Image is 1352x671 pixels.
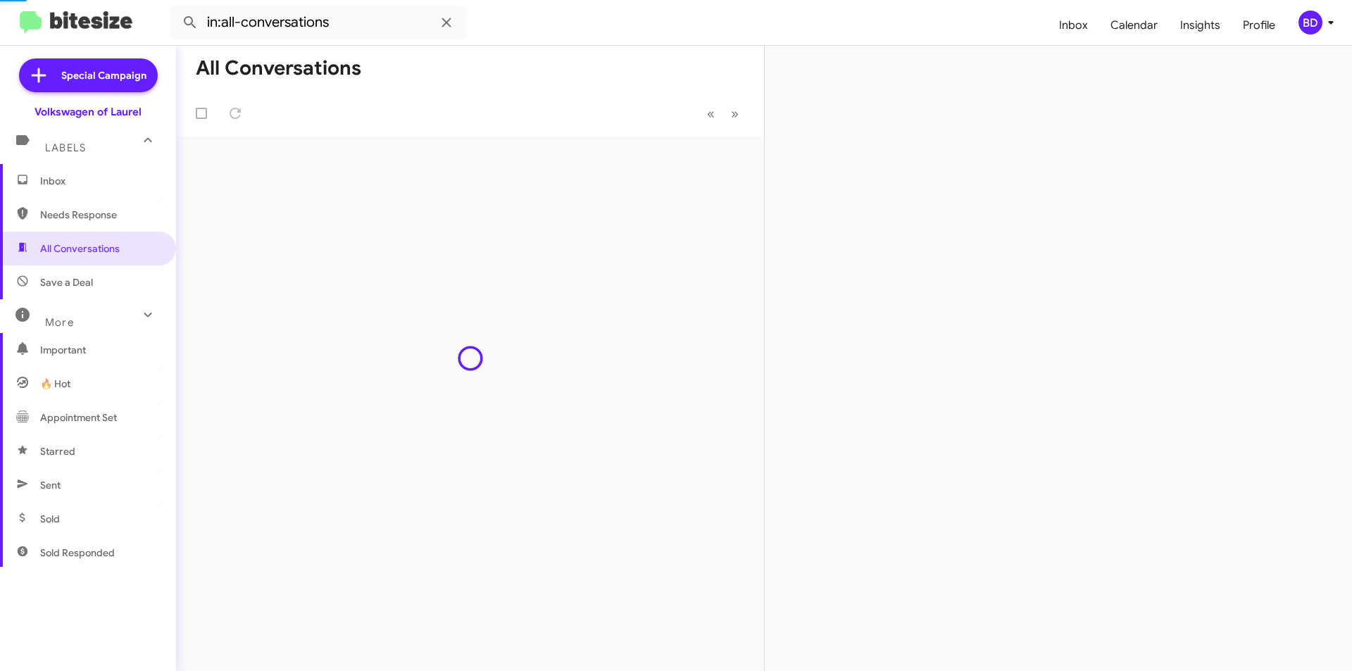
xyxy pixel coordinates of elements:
span: All Conversations [40,242,120,256]
span: 🔥 Hot [40,377,70,391]
span: « [707,105,715,123]
span: Sent [40,478,61,492]
button: BD [1287,11,1337,35]
input: Search [170,6,466,39]
span: Labels [45,142,86,154]
h1: All Conversations [196,57,361,80]
span: Sold [40,512,60,526]
span: More [45,316,74,329]
span: » [731,105,739,123]
a: Insights [1169,5,1232,46]
button: Previous [699,99,723,128]
div: BD [1298,11,1322,35]
button: Next [722,99,747,128]
a: Inbox [1048,5,1099,46]
span: Sold Responded [40,546,115,560]
span: Starred [40,444,75,458]
a: Special Campaign [19,58,158,92]
span: Appointment Set [40,410,117,425]
span: Inbox [40,174,160,188]
span: Important [40,343,160,357]
a: Calendar [1099,5,1169,46]
span: Needs Response [40,208,160,222]
span: Save a Deal [40,275,93,289]
a: Profile [1232,5,1287,46]
div: Volkswagen of Laurel [35,105,142,119]
nav: Page navigation example [699,99,747,128]
span: Special Campaign [61,68,146,82]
